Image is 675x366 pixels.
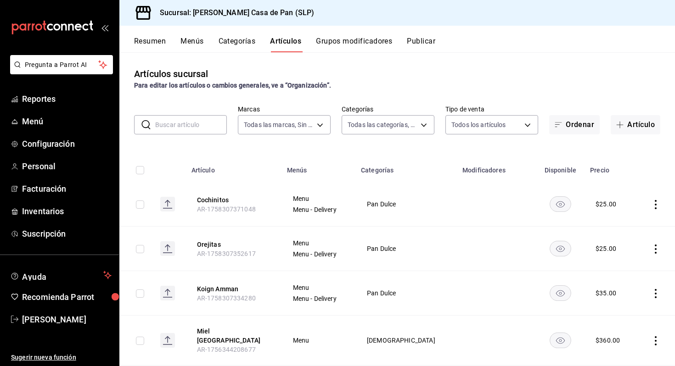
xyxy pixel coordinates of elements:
[550,285,571,301] button: availability-product
[596,288,616,298] div: $ 35.00
[355,153,457,182] th: Categorías
[134,37,675,52] div: navigation tabs
[611,115,660,134] button: Artículo
[651,200,660,209] button: actions
[10,55,113,74] button: Pregunta a Parrot AI
[293,195,344,202] span: Menu
[651,244,660,254] button: actions
[451,120,506,129] span: Todos los artículos
[22,115,112,128] span: Menú
[367,337,445,344] span: [DEMOGRAPHIC_DATA]
[197,346,256,353] span: AR-1756344208677
[197,284,270,294] button: edit-product-location
[180,37,203,52] button: Menús
[22,270,100,281] span: Ayuda
[281,153,355,182] th: Menús
[244,120,314,129] span: Todas las marcas, Sin marca
[293,251,344,257] span: Menu - Delivery
[293,337,344,344] span: Menu
[22,205,112,217] span: Inventarios
[22,227,112,240] span: Suscripción
[22,313,112,326] span: [PERSON_NAME]
[293,206,344,213] span: Menu - Delivery
[270,37,301,52] button: Artículos
[25,60,99,70] span: Pregunta a Parrot AI
[550,196,571,212] button: availability-product
[11,353,112,362] span: Sugerir nueva función
[651,336,660,345] button: actions
[22,160,112,172] span: Personal
[22,183,112,195] span: Facturación
[407,37,435,52] button: Publicar
[293,284,344,291] span: Menu
[596,336,620,345] div: $ 360.00
[342,106,434,112] label: Categorías
[134,67,208,81] div: Artículos sucursal
[219,37,256,52] button: Categorías
[238,106,331,112] label: Marcas
[197,205,256,213] span: AR-1758307371048
[197,327,270,345] button: edit-product-location
[186,153,281,182] th: Artículo
[550,333,571,348] button: availability-product
[197,240,270,249] button: edit-product-location
[367,201,445,207] span: Pan Dulce
[134,37,166,52] button: Resumen
[596,244,616,253] div: $ 25.00
[367,245,445,252] span: Pan Dulce
[197,250,256,257] span: AR-1758307352617
[316,37,392,52] button: Grupos modificadores
[22,93,112,105] span: Reportes
[457,153,536,182] th: Modificadores
[197,294,256,302] span: AR-1758307334280
[536,153,585,182] th: Disponible
[348,120,417,129] span: Todas las categorías, Sin categoría
[22,291,112,303] span: Recomienda Parrot
[101,24,108,31] button: open_drawer_menu
[197,195,270,205] button: edit-product-location
[585,153,636,182] th: Precio
[596,200,616,209] div: $ 25.00
[152,7,314,18] h3: Sucursal: [PERSON_NAME] Casa de Pan (SLP)
[6,67,113,76] a: Pregunta a Parrot AI
[293,240,344,246] span: Menu
[293,295,344,302] span: Menu - Delivery
[445,106,538,112] label: Tipo de venta
[22,138,112,150] span: Configuración
[549,115,600,134] button: Ordenar
[367,290,445,296] span: Pan Dulce
[651,289,660,298] button: actions
[134,82,331,89] strong: Para editar los artículos o cambios generales, ve a “Organización”.
[155,116,227,134] input: Buscar artículo
[550,241,571,256] button: availability-product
